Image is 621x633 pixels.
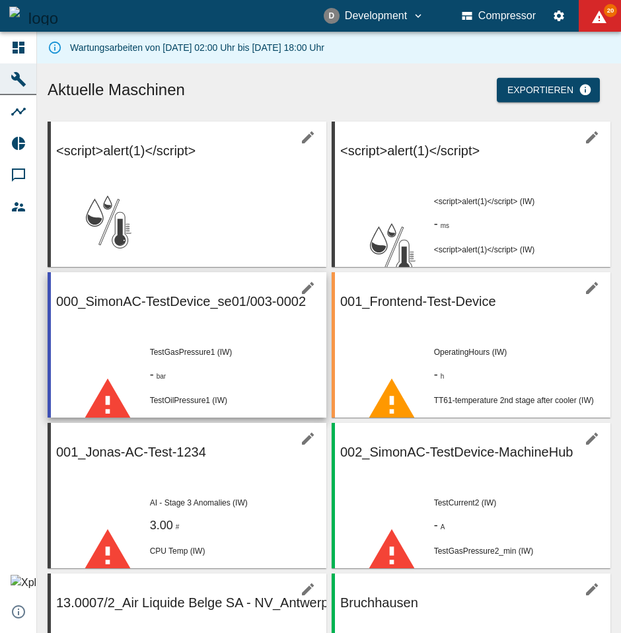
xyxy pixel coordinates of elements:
[438,523,445,531] span: A
[434,567,470,580] span: 100.15
[459,4,539,28] button: Compressor
[579,83,592,96] svg: Jetzt mit HF Export
[332,272,610,418] a: 001_Frontend-Test-Deviceedit machineOperatingHours (IW)-hTT61-temperature 2nd stage after cooler ...
[173,523,180,531] span: #
[150,546,205,556] span: CPU Temp (IW)
[150,519,173,532] span: 3.00
[48,79,610,100] h1: Aktuelle Maschinen
[579,576,605,603] button: edit machine
[434,396,594,405] span: TT61-temperature 2nd stage after cooler (IW)
[295,576,321,603] button: edit machine
[434,498,497,507] span: TestCurrent2 (IW)
[332,423,610,568] a: 002_SimonAC-TestDevice-MachineHubedit machineTestCurrent2 (IW)-ATestGasPressure2_min (IW)100.15
[295,124,321,151] button: edit machine
[434,348,507,357] span: OperatingHours (IW)
[604,4,617,17] span: 20
[11,575,67,591] img: Xplore Logo
[150,498,248,507] span: AI - Stage 3 Anomalies (IW)
[48,272,326,418] a: 000_SimonAC-TestDevice_se01/003-0002edit machineTestGasPressure1 (IW)-barTestOilPressure1 (IW)-
[295,426,321,452] button: edit machine
[324,8,340,24] div: D
[438,222,449,229] span: ms
[497,78,600,102] a: Exportieren
[340,595,418,610] span: Bruchhausen
[150,396,227,405] span: TestOilPressure1 (IW)
[579,275,605,301] button: edit machine
[150,368,154,381] span: -
[56,143,196,158] span: <script>alert(1)</script>
[434,217,438,231] span: -
[9,7,66,24] img: logo
[322,4,426,28] button: dev@neaxplore.com
[56,445,206,459] span: 001_Jonas-AC-Test-1234
[434,416,464,429] span: 14.62
[70,36,324,59] div: Wartungsarbeiten von [DATE] 02:00 Uhr bis [DATE] 18:00 Uhr
[150,567,154,580] span: -
[579,426,605,452] button: edit machine
[434,519,438,532] span: -
[150,348,233,357] span: TestGasPressure1 (IW)
[332,122,610,267] a: <script>alert(1)</script>edit machine<script>alert(1)</script> (IW)-ms<script>alert(1)</script> (...
[340,294,496,309] span: 001_Frontend-Test-Device
[340,143,480,158] span: <script>alert(1)</script>
[434,368,438,381] span: -
[48,423,326,568] a: 001_Jonas-AC-Test-1234edit machineAI - Stage 3 Anomalies (IW)3.00#CPU Temp (IW)-
[56,294,306,309] span: 000_SimonAC-TestDevice_se01/003-0002
[154,373,166,380] span: bar
[579,124,605,151] button: edit machine
[48,122,326,267] a: <script>alert(1)</script>edit machine
[434,546,534,556] span: TestGasPressure2_min (IW)
[56,595,515,610] span: 13.0007/2_Air Liquide Belge SA - NV_Antwerpen-[GEOGRAPHIC_DATA] (BE)
[295,275,321,301] button: edit machine
[438,373,445,380] span: h
[150,416,154,429] span: -
[434,197,535,206] span: <script>alert(1)</script> (IW)
[340,445,573,459] span: 002_SimonAC-TestDevice-MachineHub
[434,266,438,279] span: -
[434,245,535,254] span: <script>alert(1)</script> (IW)
[547,4,571,28] button: Einstellungen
